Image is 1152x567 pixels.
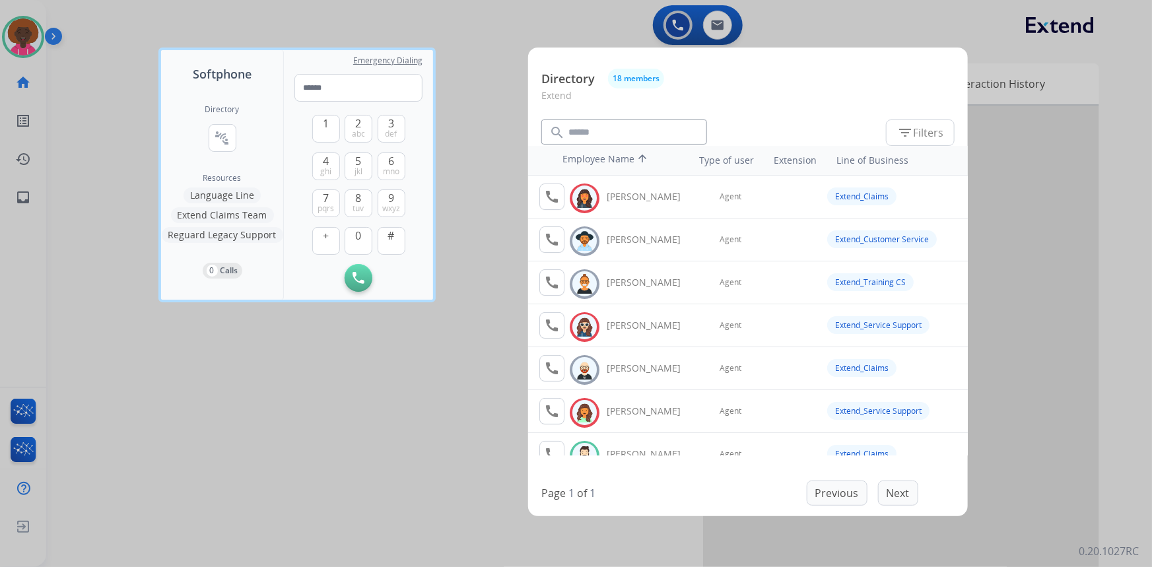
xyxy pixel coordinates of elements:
mat-icon: call [544,232,560,248]
mat-icon: connect_without_contact [215,130,230,146]
mat-icon: search [549,125,565,141]
div: Extend_Training CS [827,273,914,291]
span: abc [352,129,365,139]
img: avatar [575,360,594,380]
img: avatar [575,446,594,466]
img: avatar [575,188,594,209]
span: tuv [353,203,364,214]
button: 8tuv [345,189,372,217]
span: mno [383,166,399,177]
span: Resources [203,173,242,183]
mat-icon: call [544,189,560,205]
span: pqrs [318,203,334,214]
span: 5 [356,153,362,169]
img: avatar [575,403,594,423]
p: 0.20.1027RC [1079,543,1139,559]
span: Agent [720,320,741,331]
button: 4ghi [312,152,340,180]
mat-icon: arrow_upward [634,152,650,168]
span: Agent [720,406,741,417]
th: Type of user [681,147,761,174]
button: 5jkl [345,152,372,180]
button: 9wxyz [378,189,405,217]
mat-icon: call [544,360,560,376]
mat-icon: call [544,403,560,419]
span: Agent [720,234,741,245]
mat-icon: call [544,317,560,333]
p: of [577,485,587,501]
div: Extend_Claims [827,359,897,377]
div: Extend_Claims [827,187,897,205]
button: 6mno [378,152,405,180]
span: 4 [323,153,329,169]
th: Extension [767,147,823,174]
span: 3 [388,116,394,131]
button: 18 members [608,69,664,88]
span: 2 [356,116,362,131]
span: Agent [720,449,741,459]
button: 1 [312,115,340,143]
p: Page [541,485,566,501]
button: 0 [345,227,372,255]
th: Employee Name [556,146,675,175]
span: # [388,228,395,244]
img: avatar [575,274,594,294]
th: Line of Business [830,147,961,174]
span: 7 [323,190,329,206]
div: Extend_Claims [827,445,897,463]
mat-icon: call [544,446,560,462]
button: Reguard Legacy Support [162,227,283,243]
span: 6 [388,153,394,169]
span: 8 [356,190,362,206]
span: Agent [720,191,741,202]
div: Extend_Service Support [827,316,930,334]
img: avatar [575,231,594,251]
button: Filters [886,119,955,146]
p: Extend [541,88,955,113]
p: Calls [220,265,238,277]
div: [PERSON_NAME] [607,190,695,203]
div: [PERSON_NAME] [607,276,695,289]
span: Emergency Dialing [353,55,423,66]
p: Directory [541,70,595,88]
div: [PERSON_NAME] [607,405,695,418]
div: [PERSON_NAME] [607,233,695,246]
span: Softphone [193,65,252,83]
button: Extend Claims Team [171,207,274,223]
button: 3def [378,115,405,143]
button: # [378,227,405,255]
div: [PERSON_NAME] [607,319,695,332]
span: + [323,228,329,244]
span: jkl [355,166,362,177]
button: 0Calls [203,263,242,279]
mat-icon: filter_list [897,125,913,141]
span: def [386,129,397,139]
span: Agent [720,363,741,374]
div: Extend_Customer Service [827,230,937,248]
span: Filters [897,125,943,141]
p: 0 [207,265,218,277]
span: ghi [320,166,331,177]
div: [PERSON_NAME] [607,448,695,461]
span: 0 [356,228,362,244]
span: 1 [323,116,329,131]
mat-icon: call [544,275,560,290]
img: call-button [353,272,364,284]
h2: Directory [205,104,240,115]
span: Agent [720,277,741,288]
button: Language Line [184,187,261,203]
button: 2abc [345,115,372,143]
div: [PERSON_NAME] [607,362,695,375]
div: Extend_Service Support [827,402,930,420]
span: 9 [388,190,394,206]
img: avatar [575,317,594,337]
button: 7pqrs [312,189,340,217]
span: wxyz [382,203,400,214]
button: + [312,227,340,255]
